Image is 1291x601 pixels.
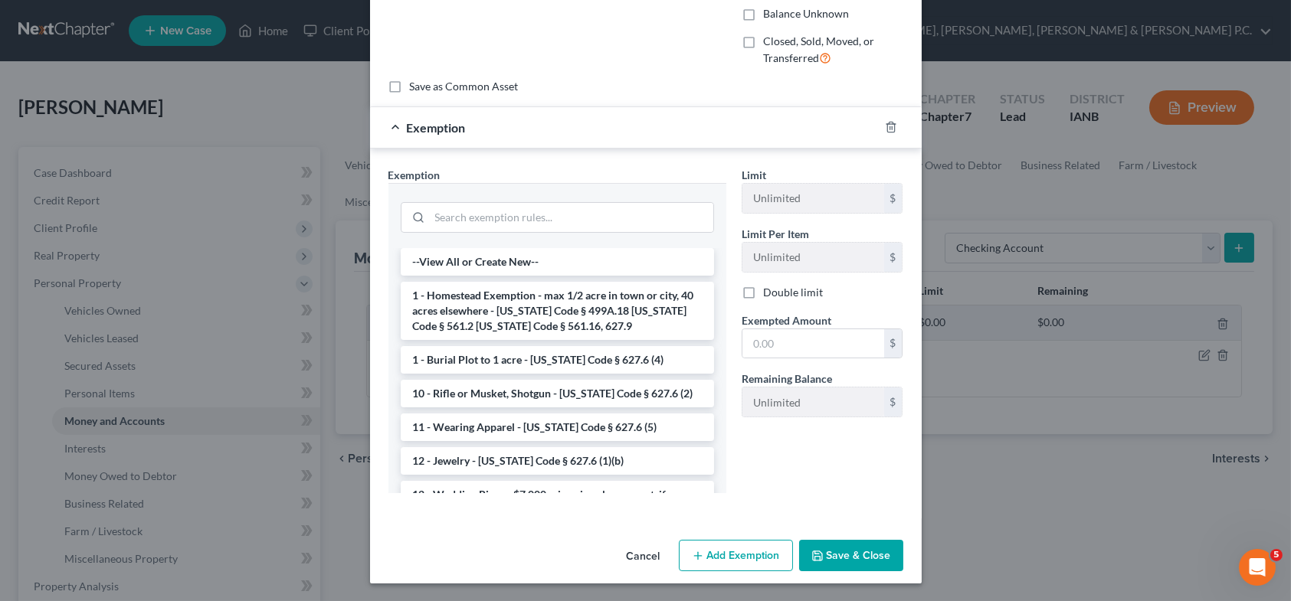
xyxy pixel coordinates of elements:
[742,243,884,272] input: --
[401,481,714,539] li: 12 - Wedding Rings - $7,000 minus jewelry amount, if purchased after marriage and up to 2 years p...
[799,540,903,572] button: Save & Close
[410,79,519,94] label: Save as Common Asset
[763,6,849,21] label: Balance Unknown
[388,168,441,181] span: Exemption
[884,184,903,213] div: $
[407,120,466,135] span: Exemption
[401,282,714,340] li: 1 - Homestead Exemption - max 1/2 acre in town or city, 40 acres elsewhere - [US_STATE] Code § 49...
[401,248,714,276] li: --View All or Create New--
[1270,549,1283,561] span: 5
[679,540,793,572] button: Add Exemption
[742,387,884,416] input: --
[430,203,713,232] input: Search exemption rules...
[763,285,823,300] label: Double limit
[401,447,714,475] li: 12 - Jewelry - [US_STATE] Code § 627.6 (1)(b)
[884,387,903,416] div: $
[401,413,714,441] li: 11 - Wearing Apparel - [US_STATE] Code § 627.6 (5)
[401,380,714,407] li: 10 - Rifle or Musket, Shotgun - [US_STATE] Code § 627.6 (2)
[742,226,809,242] label: Limit Per Item
[742,329,884,358] input: 0.00
[401,346,714,374] li: 1 - Burial Plot to 1 acre - [US_STATE] Code § 627.6 (4)
[1239,549,1276,586] iframe: Intercom live chat
[884,329,903,358] div: $
[763,34,874,64] span: Closed, Sold, Moved, or Transferred
[614,541,673,572] button: Cancel
[742,371,832,387] label: Remaining Balance
[884,243,903,272] div: $
[742,184,884,213] input: --
[742,168,766,181] span: Limit
[742,314,831,327] span: Exempted Amount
